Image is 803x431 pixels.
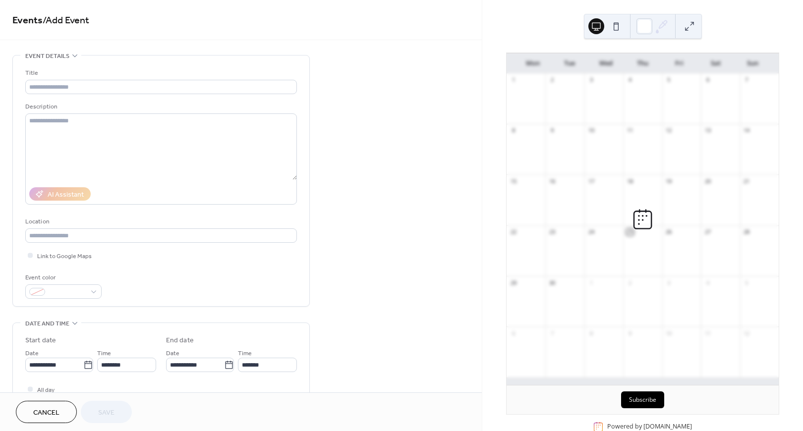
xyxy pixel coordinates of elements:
div: Title [25,68,295,78]
div: 12 [665,127,673,134]
div: 1 [587,279,595,286]
div: 30 [548,279,556,286]
div: 23 [548,228,556,236]
div: 8 [587,329,595,337]
div: 5 [665,76,673,84]
div: 24 [587,228,595,236]
div: 26 [665,228,673,236]
div: Wed [588,54,625,73]
span: Cancel [33,408,59,418]
div: 9 [548,127,556,134]
div: 14 [743,127,750,134]
span: All day [37,385,55,395]
div: 9 [626,329,633,337]
span: Date [25,348,39,359]
div: 8 [510,127,517,134]
div: Powered by [607,423,692,431]
div: End date [166,335,194,346]
div: Sun [734,54,771,73]
div: 11 [704,329,711,337]
span: Time [97,348,111,359]
div: 5 [743,279,750,286]
div: 27 [704,228,711,236]
div: 7 [548,329,556,337]
div: Tue [551,54,588,73]
div: Description [25,102,295,112]
div: Sat [697,54,734,73]
span: / Add Event [43,11,89,30]
div: Location [25,216,295,227]
div: 19 [665,177,673,185]
div: 22 [510,228,517,236]
div: 17 [587,177,595,185]
div: Thu [625,54,661,73]
div: Fri [661,54,697,73]
div: 28 [743,228,750,236]
div: 12 [743,329,750,337]
div: 2 [626,279,633,286]
div: 3 [587,76,595,84]
div: 4 [626,76,633,84]
div: 29 [510,279,517,286]
div: 1 [510,76,517,84]
div: 25 [626,228,633,236]
div: 6 [704,76,711,84]
div: 10 [665,329,673,337]
div: 18 [626,177,633,185]
div: 20 [704,177,711,185]
div: 15 [510,177,517,185]
div: 13 [704,127,711,134]
div: Event color [25,272,100,283]
div: 4 [704,279,711,286]
div: 11 [626,127,633,134]
button: Cancel [16,401,77,423]
span: Link to Google Maps [37,251,92,262]
div: 6 [510,329,517,337]
a: Events [12,11,43,30]
div: Start date [25,335,56,346]
div: 16 [548,177,556,185]
div: 7 [743,76,750,84]
span: Date [166,348,179,359]
a: [DOMAIN_NAME] [643,423,692,431]
span: Time [238,348,252,359]
span: Date and time [25,319,69,329]
div: 21 [743,177,750,185]
div: Mon [515,54,551,73]
span: Event details [25,51,69,61]
div: 2 [548,76,556,84]
div: 10 [587,127,595,134]
button: Subscribe [621,391,664,408]
div: 3 [665,279,673,286]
